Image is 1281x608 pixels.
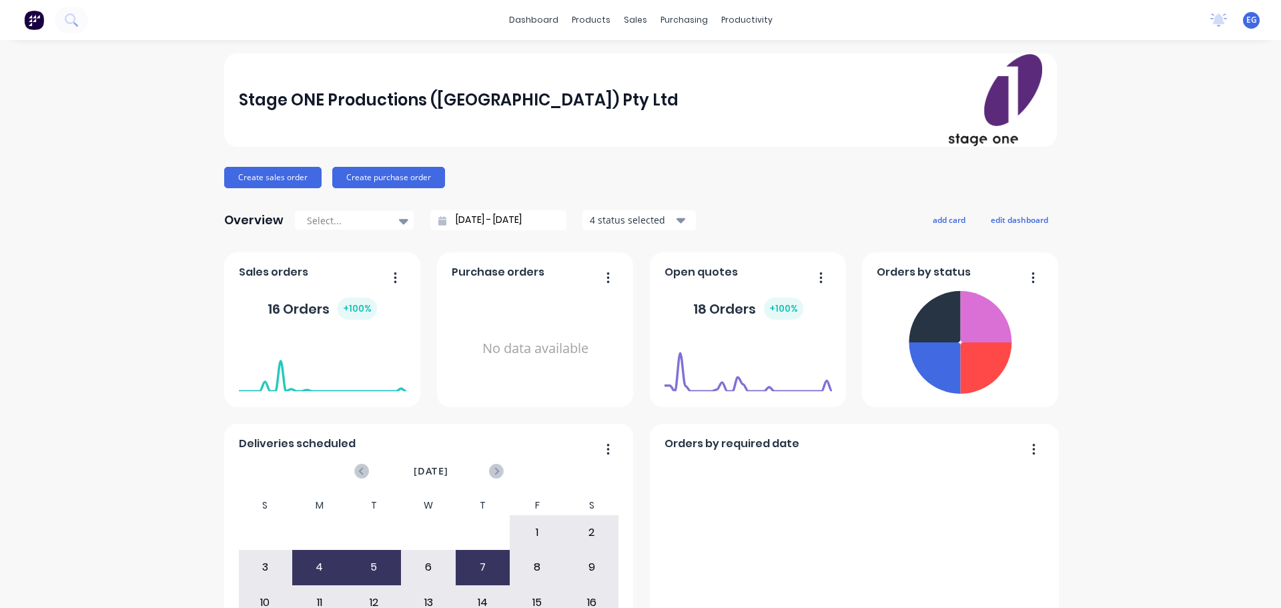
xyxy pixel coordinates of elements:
span: Purchase orders [452,264,544,280]
div: Overview [224,207,284,234]
div: 8 [510,551,564,584]
span: Sales orders [239,264,308,280]
span: Orders by status [877,264,971,280]
div: products [565,10,617,30]
div: 9 [565,551,618,584]
div: 18 Orders [693,298,803,320]
button: 4 status selected [582,210,696,230]
a: dashboard [502,10,565,30]
button: Create purchase order [332,167,445,188]
div: 4 status selected [590,213,674,227]
div: S [564,496,619,515]
div: 1 [510,516,564,549]
div: W [401,496,456,515]
span: Deliveries scheduled [239,436,356,452]
div: 2 [565,516,618,549]
div: purchasing [654,10,715,30]
div: No data available [452,286,619,412]
div: 16 Orders [268,298,377,320]
div: + 100 % [764,298,803,320]
div: productivity [715,10,779,30]
span: [DATE] [414,464,448,479]
div: 3 [239,551,292,584]
div: 4 [293,551,346,584]
button: add card [924,211,974,228]
img: Factory [24,10,44,30]
div: S [238,496,293,515]
img: Stage ONE Productions (VIC) Pty Ltd [949,54,1042,146]
button: edit dashboard [982,211,1057,228]
span: Open quotes [665,264,738,280]
div: + 100 % [338,298,377,320]
div: Stage ONE Productions ([GEOGRAPHIC_DATA]) Pty Ltd [239,87,679,113]
span: EG [1246,14,1257,26]
div: sales [617,10,654,30]
div: 5 [348,551,401,584]
div: M [292,496,347,515]
div: 7 [456,551,510,584]
button: Create sales order [224,167,322,188]
div: T [347,496,402,515]
div: T [456,496,510,515]
div: F [510,496,564,515]
div: 6 [402,551,455,584]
